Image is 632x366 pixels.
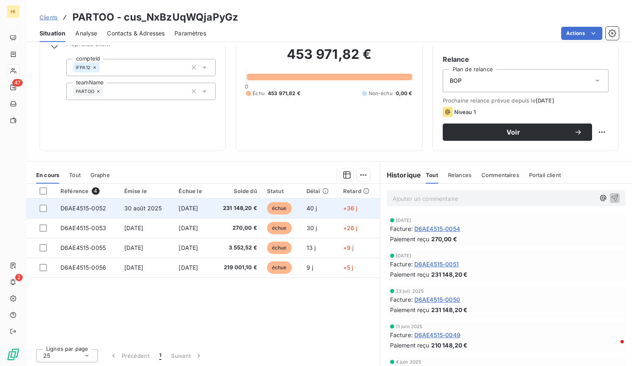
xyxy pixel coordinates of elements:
[307,224,317,231] span: 30 j
[396,324,423,329] span: 11 juin 2025
[216,244,257,252] span: 3 552,52 €
[216,188,257,194] div: Solde dû
[431,235,457,243] span: 270,00 €
[343,264,353,271] span: +5 j
[390,305,430,314] span: Paiement reçu
[343,188,375,194] div: Retard
[159,352,161,360] span: 1
[268,90,300,97] span: 453 971,82 €
[390,295,413,304] span: Facture :
[76,65,91,70] span: IFPA12
[443,97,609,104] span: Prochaine relance prévue depuis le
[604,338,624,358] iframe: Intercom live chat
[267,242,292,254] span: échue
[307,264,313,271] span: 9 j
[107,29,165,37] span: Contacts & Adresses
[267,202,292,214] span: échue
[166,347,208,364] button: Suivant
[343,224,358,231] span: +26 j
[396,90,412,97] span: 0,00 €
[267,261,292,274] span: échue
[60,224,106,231] span: D6AE4515-0053
[124,188,169,194] div: Émise le
[431,341,468,350] span: 210 148,20 €
[7,5,20,18] div: HI
[536,97,554,104] span: [DATE]
[66,41,216,52] span: Propriétés Client
[448,172,472,178] span: Relances
[267,188,297,194] div: Statut
[443,54,609,64] h6: Relance
[39,13,58,21] a: Clients
[453,129,574,135] span: Voir
[216,204,257,212] span: 231 148,20 €
[154,347,166,364] button: 1
[426,172,438,178] span: Tout
[253,90,265,97] span: Échu
[105,347,154,364] button: Précédent
[91,172,110,178] span: Graphe
[390,341,430,350] span: Paiement reçu
[414,260,459,268] span: D6AE4515-0051
[390,224,413,233] span: Facture :
[443,124,592,141] button: Voir
[100,64,106,71] input: Ajouter une valeur
[60,244,106,251] span: D6AE4515-0055
[246,46,412,71] h2: 453 971,82 €
[12,79,23,86] span: 47
[396,359,422,364] span: 4 juin 2025
[380,170,421,180] h6: Historique
[72,10,238,25] h3: PARTOO - cus_NxBzUqWQjaPyGz
[124,205,162,212] span: 30 août 2025
[76,89,94,94] span: PARTOO
[414,331,460,339] span: D6AE4515-0049
[179,205,198,212] span: [DATE]
[431,305,468,314] span: 231 148,20 €
[414,295,460,304] span: D6AE4515-0050
[36,172,59,178] span: En cours
[450,77,462,85] span: BOP
[307,205,317,212] span: 40 j
[124,244,144,251] span: [DATE]
[124,224,144,231] span: [DATE]
[60,187,114,195] div: Référence
[390,235,430,243] span: Paiement reçu
[390,331,413,339] span: Facture :
[39,14,58,21] span: Clients
[396,218,411,223] span: [DATE]
[454,109,476,115] span: Niveau 1
[39,29,65,37] span: Situation
[75,29,97,37] span: Analyse
[343,244,354,251] span: +9 j
[481,172,519,178] span: Commentaires
[7,348,20,361] img: Logo LeanPay
[69,172,81,178] span: Tout
[60,264,106,271] span: D6AE4515-0056
[390,270,430,279] span: Paiement reçu
[267,222,292,234] span: échue
[216,224,257,232] span: 270,00 €
[431,270,468,279] span: 231 148,20 €
[124,264,144,271] span: [DATE]
[245,83,248,90] span: 0
[390,260,413,268] span: Facture :
[561,27,602,40] button: Actions
[343,205,358,212] span: +36 j
[414,224,460,233] span: D6AE4515-0054
[396,253,411,258] span: [DATE]
[60,205,106,212] span: D6AE4515-0052
[179,244,198,251] span: [DATE]
[174,29,206,37] span: Paramètres
[529,172,561,178] span: Portail client
[396,289,424,294] span: 23 juil. 2025
[307,244,316,251] span: 13 j
[179,224,198,231] span: [DATE]
[179,188,207,194] div: Échue le
[43,352,50,360] span: 25
[15,274,23,281] span: 2
[179,264,198,271] span: [DATE]
[103,88,110,95] input: Ajouter une valeur
[92,187,99,195] span: 4
[369,90,393,97] span: Non-échu
[216,263,257,272] span: 219 001,10 €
